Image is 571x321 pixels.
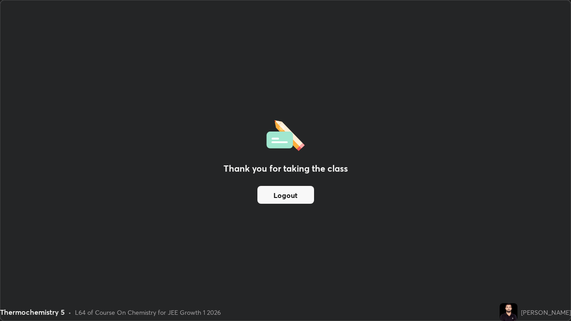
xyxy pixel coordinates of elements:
img: offlineFeedback.1438e8b3.svg [266,117,305,151]
div: L64 of Course On Chemistry for JEE Growth 1 2026 [75,308,221,317]
div: • [68,308,71,317]
div: [PERSON_NAME] [521,308,571,317]
img: d5563d741cc84f2fbcadaba33551d356.jpg [500,303,517,321]
button: Logout [257,186,314,204]
h2: Thank you for taking the class [223,162,348,175]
